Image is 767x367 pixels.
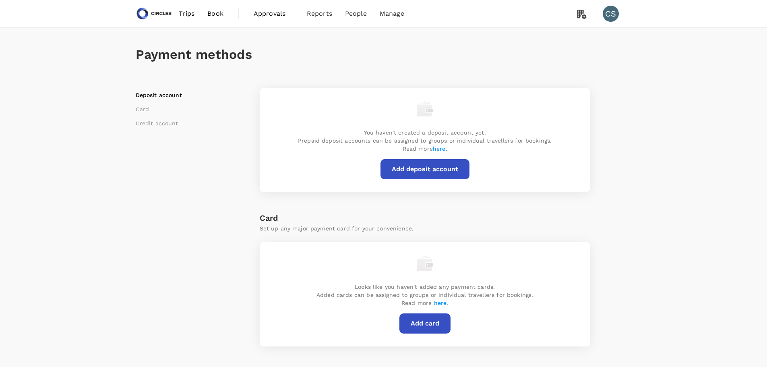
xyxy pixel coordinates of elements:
button: Add card [399,313,451,334]
li: Deposit account [136,91,236,99]
p: You haven't created a deposit account yet. Prepaid deposit accounts can be assigned to groups or ... [298,129,552,153]
button: Add deposit account [380,159,469,179]
span: Manage [380,9,404,19]
h1: Payment methods [136,47,632,62]
li: Card [136,105,236,113]
h6: Card [260,211,590,224]
span: Trips [179,9,194,19]
img: empty [417,101,433,117]
img: empty [417,255,433,271]
span: Book [207,9,223,19]
span: People [345,9,367,19]
span: Approvals [254,9,294,19]
img: Circles [136,5,173,23]
p: Set up any major payment card for your convenience. [260,224,590,232]
div: CS [603,6,619,22]
li: Credit account [136,119,236,127]
p: Looks like you haven't added any payment cards. Added cards can be assigned to groups or individu... [316,283,533,307]
span: Reports [307,9,332,19]
a: here [433,145,446,152]
a: here [434,300,447,306]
